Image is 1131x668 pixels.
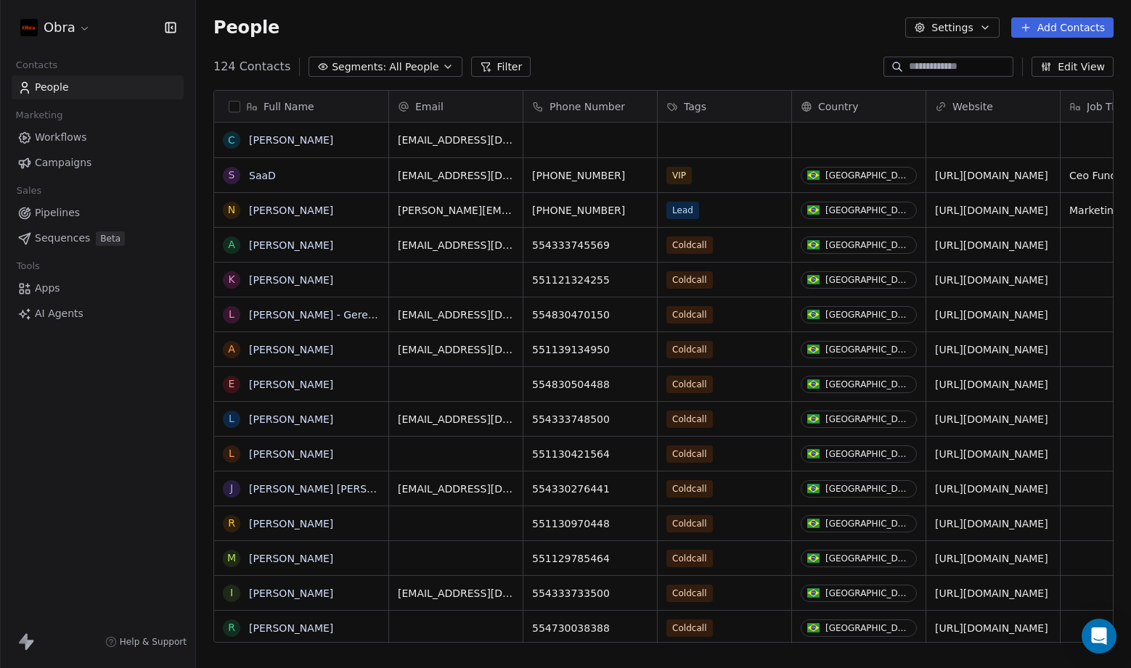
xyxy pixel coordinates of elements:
span: [EMAIL_ADDRESS][DOMAIN_NAME] [398,308,514,322]
span: 554730038388 [532,621,648,635]
span: [EMAIL_ADDRESS][DOMAIN_NAME] [398,133,514,147]
a: [URL][DOMAIN_NAME] [935,205,1048,216]
a: [PERSON_NAME] [249,622,333,634]
a: [PERSON_NAME] [249,448,333,460]
span: Coldcall [666,480,713,498]
button: Add Contacts [1011,17,1114,38]
div: [GEOGRAPHIC_DATA] [825,379,910,389]
a: [URL][DOMAIN_NAME] [935,379,1048,390]
span: [PERSON_NAME][EMAIL_ADDRESS][PERSON_NAME][DOMAIN_NAME] [398,203,514,218]
div: R [228,516,235,531]
span: Contacts [9,54,64,76]
a: [URL][DOMAIN_NAME] [935,274,1048,286]
div: [GEOGRAPHIC_DATA] [825,170,910,181]
span: Tags [684,99,706,114]
div: Country [792,91,926,122]
a: [URL][DOMAIN_NAME] [935,483,1048,495]
a: [PERSON_NAME] [249,344,333,355]
a: [URL][DOMAIN_NAME] [935,518,1048,529]
div: [GEOGRAPHIC_DATA] [825,345,910,355]
div: Full Name [214,91,388,122]
a: [PERSON_NAME] [249,413,333,425]
span: Coldcall [666,236,713,254]
div: grid [214,123,389,643]
span: AI Agents [35,306,83,321]
span: Obra [44,18,75,37]
div: I [230,585,233,601]
span: [EMAIL_ADDRESS][DOMAIN_NAME] [398,342,514,357]
div: L [229,307,234,322]
span: All People [389,59,438,75]
span: Lead [666,202,699,219]
div: N [228,202,235,218]
span: [PHONE_NUMBER] [532,203,648,218]
span: Pipelines [35,205,80,220]
a: [URL][DOMAIN_NAME] [935,622,1048,634]
span: Sequences [35,231,90,246]
a: [PERSON_NAME] [249,587,333,599]
span: [PHONE_NUMBER] [532,168,648,183]
div: Tags [658,91,791,122]
a: Workflows [12,125,184,149]
span: Coldcall [666,550,713,567]
span: Phone Number [550,99,625,114]
span: Sales [10,180,48,202]
span: VIP [666,167,692,184]
span: Campaigns [35,155,91,170]
span: 554330276441 [532,482,648,496]
div: [GEOGRAPHIC_DATA] [825,519,910,529]
span: Country [818,99,859,114]
button: Obra [17,15,94,40]
span: 551121324255 [532,273,648,287]
div: L [229,446,234,461]
span: [EMAIL_ADDRESS][DOMAIN_NAME] [398,412,514,426]
a: Campaigns [12,151,184,175]
div: A [228,237,235,252]
span: Coldcall [666,585,713,602]
div: [GEOGRAPHIC_DATA] [825,205,910,215]
div: M [227,551,236,566]
a: AI Agents [12,302,184,326]
a: [URL][DOMAIN_NAME] [935,587,1048,599]
a: [URL][DOMAIN_NAME] [935,309,1048,321]
span: 551130421564 [532,447,648,461]
span: 554333748500 [532,412,648,426]
span: Website [952,99,993,114]
div: R [228,620,235,635]
a: [URL][DOMAIN_NAME] [935,344,1048,355]
div: Open Intercom Messenger [1082,619,1116,653]
button: Filter [471,57,531,77]
span: Coldcall [666,306,713,323]
div: [GEOGRAPHIC_DATA] [825,553,910,564]
span: 124 Contacts [213,58,290,75]
div: K [228,272,234,287]
span: Workflows [35,130,87,145]
span: Coldcall [666,619,713,637]
a: [PERSON_NAME] [249,553,333,564]
span: Coldcall [666,411,713,428]
div: [GEOGRAPHIC_DATA] [825,310,910,320]
span: Coldcall [666,271,713,289]
a: [PERSON_NAME] - Gerente Financeiro [249,309,440,321]
div: C [228,133,235,148]
div: L [229,411,234,426]
div: [GEOGRAPHIC_DATA] [825,414,910,424]
div: [GEOGRAPHIC_DATA] [825,240,910,250]
div: [GEOGRAPHIC_DATA] [825,623,910,633]
span: [EMAIL_ADDRESS][DOMAIN_NAME] [398,238,514,252]
span: 554333745569 [532,238,648,252]
a: [PERSON_NAME] [PERSON_NAME] [249,483,421,495]
span: 551129785464 [532,551,648,566]
span: Beta [96,231,125,246]
a: [PERSON_NAME] [249,134,333,146]
span: [EMAIL_ADDRESS][DOMAIN_NAME] [398,586,514,601]
span: 551130970448 [532,516,648,531]
img: 400x400-obra.png [20,19,38,36]
div: E [229,376,235,392]
span: Help & Support [120,636,187,648]
div: S [229,168,235,183]
a: [PERSON_NAME] [249,274,333,286]
span: Coldcall [666,515,713,532]
span: Apps [35,281,60,296]
div: A [228,342,235,357]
